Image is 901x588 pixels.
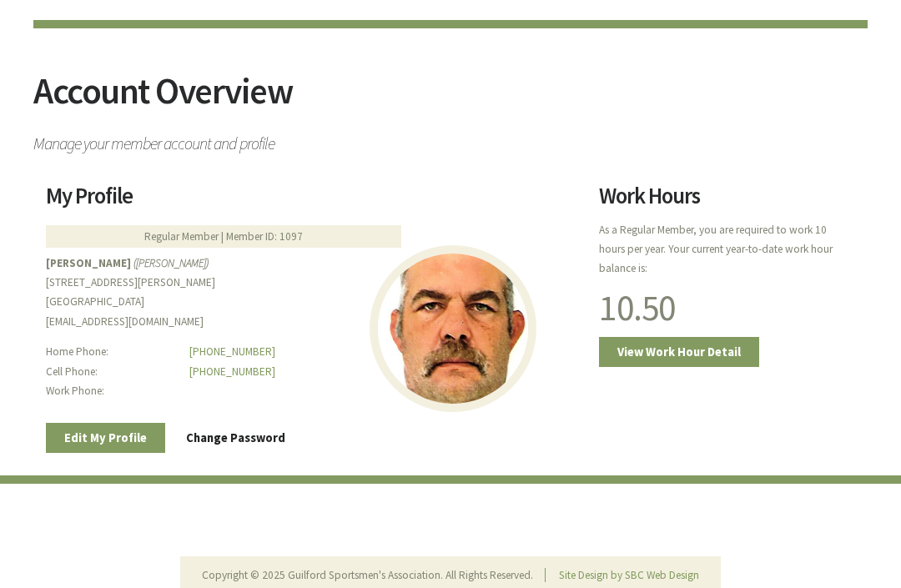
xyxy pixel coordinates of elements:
a: Change Password [168,423,304,454]
dt: Cell Phone [46,362,179,381]
p: [STREET_ADDRESS][PERSON_NAME] [GEOGRAPHIC_DATA] [EMAIL_ADDRESS][DOMAIN_NAME] [46,254,578,331]
a: Edit My Profile [46,423,165,454]
dt: Home Phone [46,342,179,361]
h2: My Profile [46,185,578,219]
h2: Work Hours [599,185,855,219]
em: ([PERSON_NAME]) [133,256,209,270]
a: [PHONE_NUMBER] [189,344,275,359]
li: Copyright © 2025 Guilford Sportsmen's Association. All Rights Reserved. [202,568,545,582]
dt: Work Phone [46,381,179,400]
b: [PERSON_NAME] [46,256,131,270]
a: View Work Hour Detail [599,337,759,368]
div: Regular Member | Member ID: 1097 [46,225,401,248]
h1: 10.50 [599,289,855,325]
a: [PHONE_NUMBER] [189,364,275,379]
span: Manage your member account and profile [33,127,868,152]
p: As a Regular Member, you are required to work 10 hours per year. Your current year-to-date work h... [599,220,855,279]
a: Site Design by SBC Web Design [559,568,699,582]
h2: Account Overview [33,73,868,127]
